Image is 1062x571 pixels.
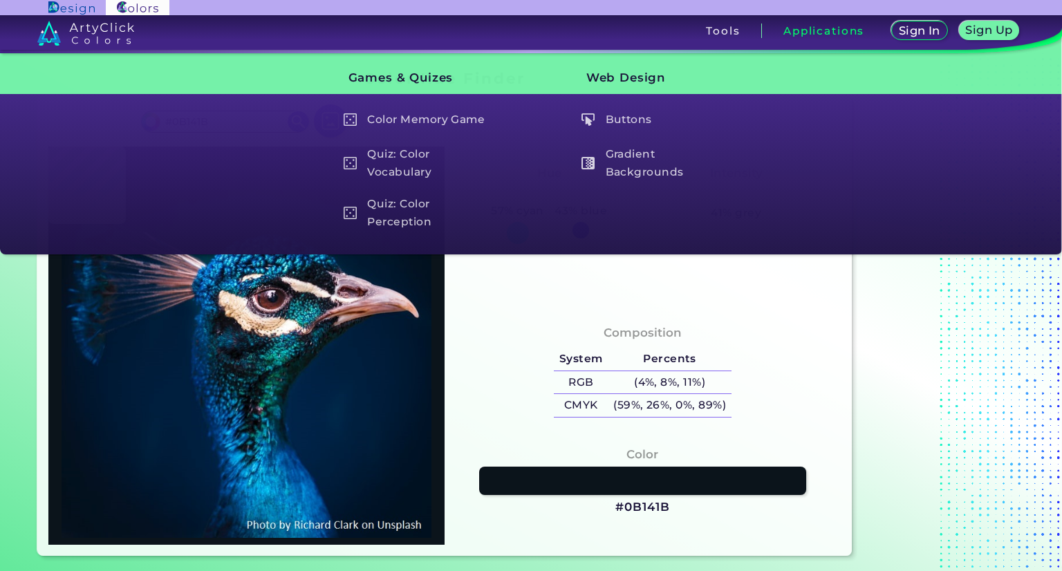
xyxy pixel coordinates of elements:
[344,113,357,127] img: icon_game_white.svg
[604,323,682,343] h4: Composition
[554,348,608,371] h5: System
[554,394,608,417] h5: CMYK
[336,106,499,133] a: Color Memory Game
[608,394,731,417] h5: (59%, 26%, 0%, 89%)
[48,1,95,15] img: ArtyClick Design logo
[337,106,499,133] h5: Color Memory Game
[344,157,357,170] img: icon_game_white.svg
[581,113,595,127] img: icon_click_button_white.svg
[706,26,740,36] h3: Tools
[626,444,658,465] h4: Color
[37,21,135,46] img: logo_artyclick_colors_white.svg
[336,194,499,233] a: Quiz: Color Perception
[960,21,1018,40] a: Sign Up
[608,371,731,394] h5: (4%, 8%, 11%)
[893,21,946,40] a: Sign In
[615,499,669,516] h3: #0B141B
[344,207,357,220] img: icon_game_white.svg
[337,144,499,183] h5: Quiz: Color Vocabulary
[55,153,438,538] img: img_pavlin.jpg
[574,144,737,183] a: Gradient Backgrounds
[325,61,499,95] h3: Games & Quizes
[575,144,736,183] h5: Gradient Backgrounds
[336,144,499,183] a: Quiz: Color Vocabulary
[574,106,737,133] a: Buttons
[554,371,608,394] h5: RGB
[608,348,731,371] h5: Percents
[575,106,736,133] h5: Buttons
[900,26,939,37] h5: Sign In
[563,61,737,95] h3: Web Design
[337,194,499,233] h5: Quiz: Color Perception
[581,157,595,170] img: icon_gradient_white.svg
[967,25,1012,36] h5: Sign Up
[783,26,864,36] h3: Applications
